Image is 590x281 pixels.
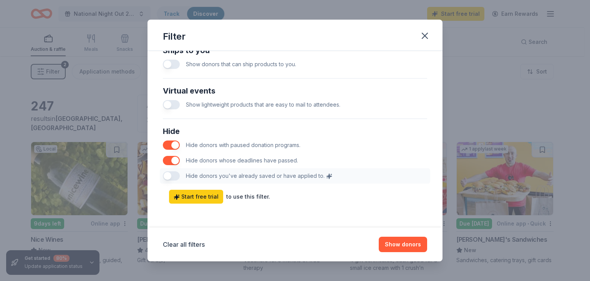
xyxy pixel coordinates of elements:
[186,101,340,108] span: Show lightweight products that are easy to mail to attendees.
[174,192,219,201] span: Start free trial
[186,61,296,67] span: Show donors that can ship products to you.
[163,85,427,97] div: Virtual events
[186,142,300,148] span: Hide donors with paused donation programs.
[169,190,223,204] a: Start free trial
[186,157,298,164] span: Hide donors whose deadlines have passed.
[163,125,427,137] div: Hide
[379,237,427,252] button: Show donors
[163,240,205,249] button: Clear all filters
[163,30,186,43] div: Filter
[226,192,270,201] div: to use this filter.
